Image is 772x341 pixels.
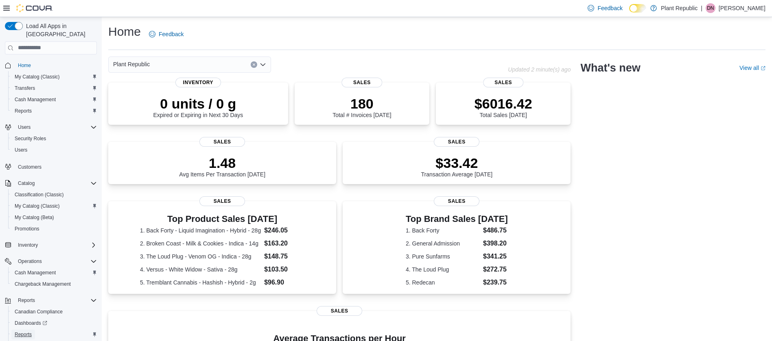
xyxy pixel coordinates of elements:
[8,267,100,278] button: Cash Management
[11,72,97,82] span: My Catalog (Classic)
[146,26,187,42] a: Feedback
[8,223,100,235] button: Promotions
[11,318,97,328] span: Dashboards
[483,239,508,248] dd: $398.20
[761,66,765,71] svg: External link
[153,96,243,112] p: 0 units / 0 g
[140,226,261,235] dt: 1. Back Forty - Liquid Imagination - Hybrid - 28g
[140,265,261,274] dt: 4. Versus - White Widow - Sativa - 28g
[15,295,97,305] span: Reports
[264,226,304,235] dd: $246.05
[434,137,479,147] span: Sales
[2,122,100,133] button: Users
[406,214,508,224] h3: Top Brand Sales [DATE]
[15,74,60,80] span: My Catalog (Classic)
[8,212,100,223] button: My Catalog (Beta)
[11,307,97,317] span: Canadian Compliance
[11,145,97,155] span: Users
[332,96,391,118] div: Total # Invoices [DATE]
[8,200,100,212] button: My Catalog (Classic)
[629,4,646,13] input: Dark Mode
[11,201,63,211] a: My Catalog (Classic)
[8,278,100,290] button: Chargeback Management
[264,239,304,248] dd: $163.20
[15,295,38,305] button: Reports
[15,203,60,209] span: My Catalog (Classic)
[11,83,97,93] span: Transfers
[8,189,100,200] button: Classification (Classic)
[8,105,100,117] button: Reports
[15,240,41,250] button: Inventory
[11,95,59,104] a: Cash Management
[342,78,382,87] span: Sales
[108,24,141,40] h1: Home
[264,278,304,287] dd: $96.90
[18,242,38,248] span: Inventory
[8,71,100,83] button: My Catalog (Classic)
[11,190,97,200] span: Classification (Classic)
[159,30,184,38] span: Feedback
[15,122,97,132] span: Users
[251,61,257,68] button: Clear input
[11,318,50,328] a: Dashboards
[18,297,35,304] span: Reports
[15,135,46,142] span: Security Roles
[16,4,53,12] img: Cova
[18,62,31,69] span: Home
[2,178,100,189] button: Catalog
[18,124,31,130] span: Users
[15,226,39,232] span: Promotions
[483,252,508,261] dd: $341.25
[11,307,66,317] a: Canadian Compliance
[11,224,97,234] span: Promotions
[483,265,508,274] dd: $272.75
[701,3,702,13] p: |
[2,239,100,251] button: Inventory
[707,3,714,13] span: DN
[2,256,100,267] button: Operations
[175,78,221,87] span: Inventory
[15,61,34,70] a: Home
[199,196,245,206] span: Sales
[15,85,35,91] span: Transfers
[421,155,493,171] p: $33.42
[2,161,100,172] button: Customers
[264,265,304,274] dd: $103.50
[15,178,97,188] span: Catalog
[15,331,32,338] span: Reports
[421,155,493,178] div: Transaction Average [DATE]
[15,147,27,153] span: Users
[8,83,100,94] button: Transfers
[406,226,480,235] dt: 1. Back Forty
[406,265,480,274] dt: 4. The Loud Plug
[406,239,480,248] dt: 2. General Admission
[434,196,479,206] span: Sales
[719,3,765,13] p: [PERSON_NAME]
[15,214,54,221] span: My Catalog (Beta)
[15,96,56,103] span: Cash Management
[739,65,765,71] a: View allExternal link
[140,278,261,287] dt: 5. Tremblant Cannabis - Hashish - Hybrid - 2g
[11,330,35,339] a: Reports
[406,252,480,261] dt: 3. Pure Sunfarms
[597,4,622,12] span: Feedback
[11,134,97,143] span: Security Roles
[2,59,100,71] button: Home
[260,61,266,68] button: Open list of options
[706,3,715,13] div: Delina Negassi
[11,279,74,289] a: Chargeback Management
[11,213,57,222] a: My Catalog (Beta)
[11,201,97,211] span: My Catalog (Classic)
[179,155,265,178] div: Avg Items Per Transaction [DATE]
[406,278,480,287] dt: 5. Redecan
[199,137,245,147] span: Sales
[483,278,508,287] dd: $239.75
[15,108,32,114] span: Reports
[317,306,362,316] span: Sales
[15,320,47,326] span: Dashboards
[15,256,45,266] button: Operations
[11,190,67,200] a: Classification (Classic)
[15,308,63,315] span: Canadian Compliance
[475,96,532,112] p: $6016.42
